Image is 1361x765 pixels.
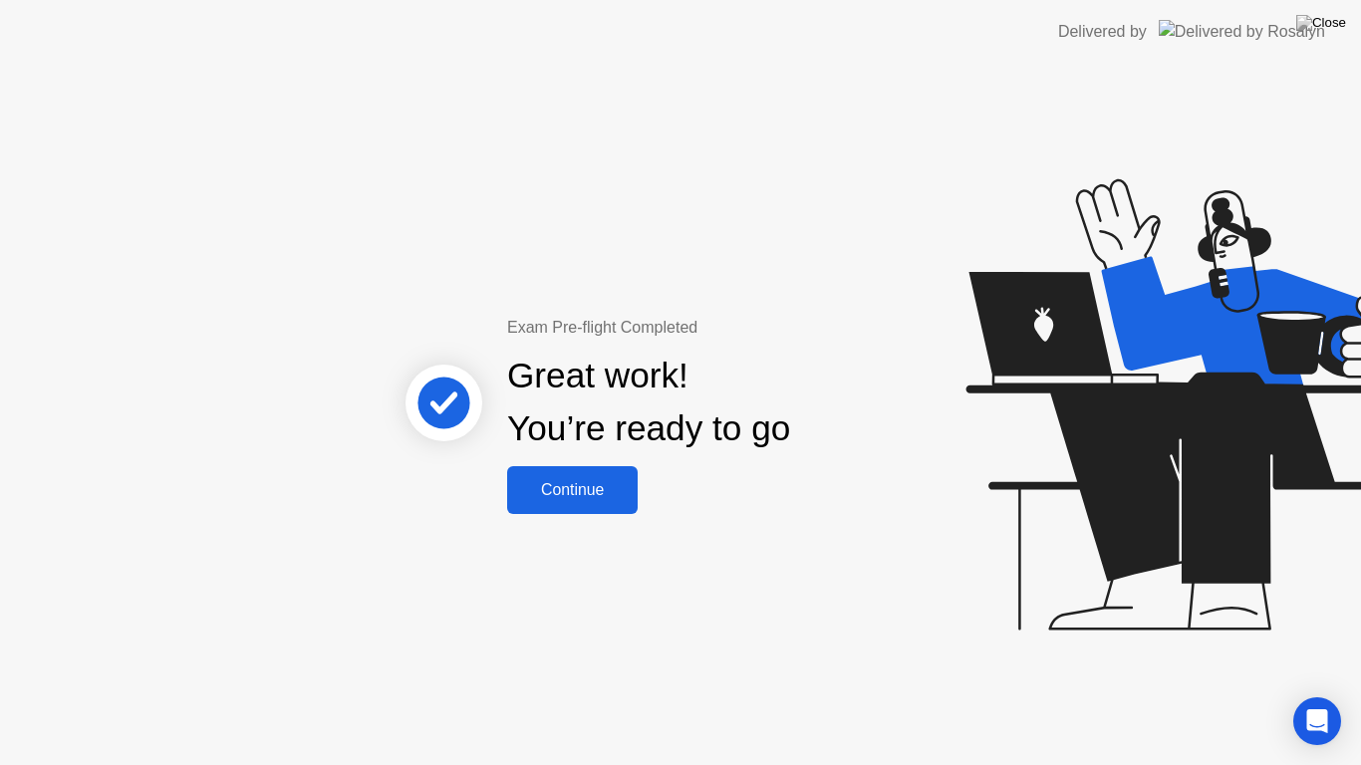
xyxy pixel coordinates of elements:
[513,481,632,499] div: Continue
[507,466,638,514] button: Continue
[507,316,919,340] div: Exam Pre-flight Completed
[507,350,790,455] div: Great work! You’re ready to go
[1296,15,1346,31] img: Close
[1058,20,1147,44] div: Delivered by
[1159,20,1325,43] img: Delivered by Rosalyn
[1293,697,1341,745] div: Open Intercom Messenger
